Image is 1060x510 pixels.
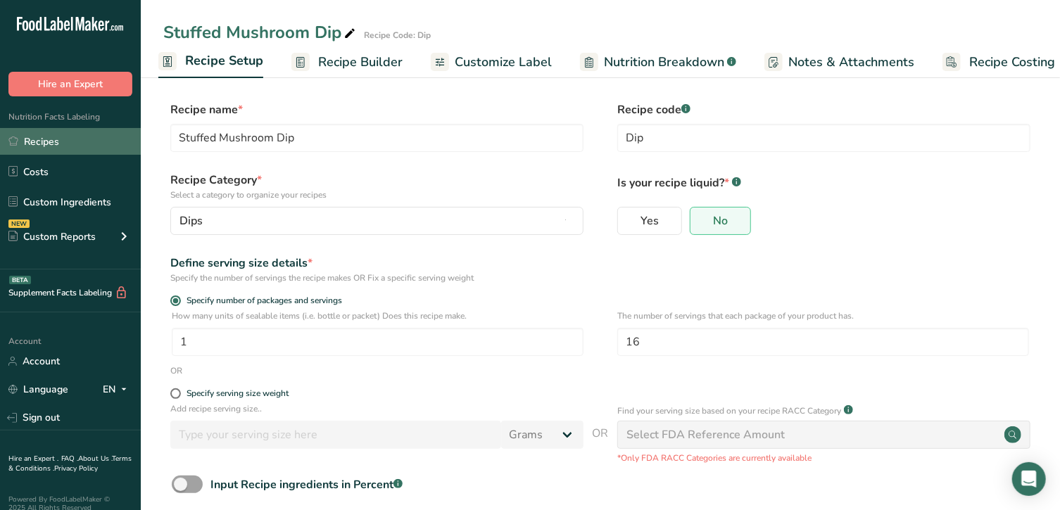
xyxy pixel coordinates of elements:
[364,29,431,42] div: Recipe Code: Dip
[170,255,583,272] div: Define serving size details
[604,53,724,72] span: Nutrition Breakdown
[185,51,263,70] span: Recipe Setup
[942,46,1055,78] a: Recipe Costing
[172,310,583,322] p: How many units of sealable items (i.e. bottle or packet) Does this recipe make.
[170,402,583,415] p: Add recipe serving size..
[969,53,1055,72] span: Recipe Costing
[9,276,31,284] div: BETA
[617,101,1030,118] label: Recipe code
[170,207,583,235] button: Dips
[455,53,552,72] span: Customize Label
[170,189,583,201] p: Select a category to organize your recipes
[8,377,68,402] a: Language
[8,219,30,228] div: NEW
[181,295,342,306] span: Specify number of packages and servings
[170,124,583,152] input: Type your recipe name here
[617,172,1030,191] p: Is your recipe liquid?
[626,426,785,443] div: Select FDA Reference Amount
[8,72,132,96] button: Hire an Expert
[593,425,609,464] span: OR
[788,53,914,72] span: Notes & Attachments
[641,214,659,228] span: Yes
[170,101,583,118] label: Recipe name
[210,476,403,493] div: Input Recipe ingredients in Percent
[617,404,841,417] p: Find your serving size based on your recipe RACC Category
[8,454,132,473] a: Terms & Conditions .
[187,388,289,399] div: Specify serving size weight
[713,214,728,228] span: No
[61,454,78,464] a: FAQ .
[617,310,1029,322] p: The number of servings that each package of your product has.
[170,272,583,284] div: Specify the number of servings the recipe makes OR Fix a specific serving weight
[170,364,182,377] div: OR
[617,124,1030,152] input: Type your recipe code here
[8,454,58,464] a: Hire an Expert .
[617,452,1030,464] p: *Only FDA RACC Categories are currently available
[170,172,583,201] label: Recipe Category
[1012,462,1046,496] div: Open Intercom Messenger
[318,53,403,72] span: Recipe Builder
[764,46,914,78] a: Notes & Attachments
[103,381,132,398] div: EN
[179,212,203,229] span: Dips
[158,45,263,79] a: Recipe Setup
[54,464,98,473] a: Privacy Policy
[170,421,501,449] input: Type your serving size here
[291,46,403,78] a: Recipe Builder
[8,229,96,244] div: Custom Reports
[78,454,112,464] a: About Us .
[431,46,552,78] a: Customize Label
[163,20,358,45] div: Stuffed Mushroom Dip
[580,46,736,78] a: Nutrition Breakdown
